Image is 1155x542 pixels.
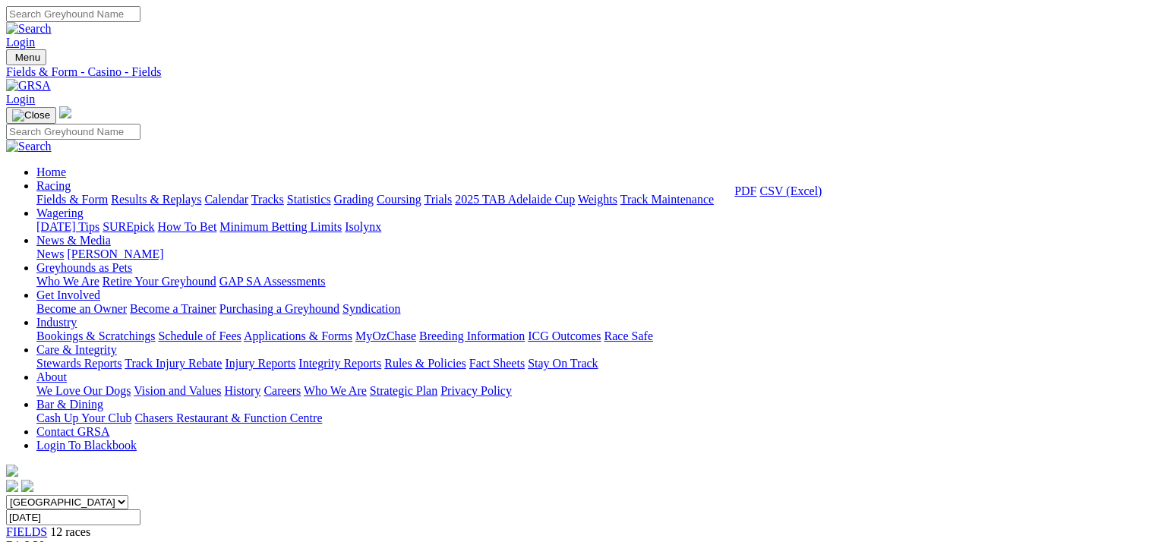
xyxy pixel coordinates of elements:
a: Greyhounds as Pets [36,261,132,274]
img: logo-grsa-white.png [59,106,71,118]
a: ICG Outcomes [528,329,601,342]
a: Stay On Track [528,357,598,370]
a: Track Maintenance [620,193,714,206]
a: CSV (Excel) [759,184,822,197]
a: Chasers Restaurant & Function Centre [134,411,322,424]
a: Applications & Forms [244,329,352,342]
div: Care & Integrity [36,357,1149,370]
a: Strategic Plan [370,384,437,397]
a: Fields & Form [36,193,108,206]
img: GRSA [6,79,51,93]
span: Menu [15,52,40,63]
a: Vision and Values [134,384,221,397]
img: Search [6,140,52,153]
a: Race Safe [604,329,652,342]
a: Home [36,165,66,178]
img: facebook.svg [6,480,18,492]
a: Careers [264,384,301,397]
a: Login To Blackbook [36,439,137,452]
input: Select date [6,509,140,525]
a: Results & Replays [111,193,201,206]
a: We Love Our Dogs [36,384,131,397]
a: Wagering [36,206,84,219]
a: Who We Are [304,384,367,397]
div: News & Media [36,247,1149,261]
a: Care & Integrity [36,343,117,356]
img: Close [12,109,50,121]
div: Get Involved [36,302,1149,316]
a: Grading [334,193,374,206]
input: Search [6,6,140,22]
a: Calendar [204,193,248,206]
a: Retire Your Greyhound [103,275,216,288]
a: Login [6,93,35,106]
img: Search [6,22,52,36]
button: Toggle navigation [6,49,46,65]
a: Cash Up Your Club [36,411,131,424]
a: SUREpick [103,220,154,233]
a: News & Media [36,234,111,247]
a: Bar & Dining [36,398,103,411]
a: Statistics [287,193,331,206]
a: Tracks [251,193,284,206]
a: Become an Owner [36,302,127,315]
div: Download [734,184,822,198]
a: PDF [734,184,756,197]
a: Coursing [377,193,421,206]
a: Schedule of Fees [158,329,241,342]
a: 2025 TAB Adelaide Cup [455,193,575,206]
a: Login [6,36,35,49]
a: Stewards Reports [36,357,121,370]
div: Greyhounds as Pets [36,275,1149,288]
a: Racing [36,179,71,192]
div: About [36,384,1149,398]
a: Who We Are [36,275,99,288]
a: GAP SA Assessments [219,275,326,288]
a: Fields & Form - Casino - Fields [6,65,1149,79]
a: Fact Sheets [469,357,525,370]
div: Wagering [36,220,1149,234]
a: Privacy Policy [440,384,512,397]
button: Toggle navigation [6,107,56,124]
a: Weights [578,193,617,206]
a: About [36,370,67,383]
a: Integrity Reports [298,357,381,370]
a: Isolynx [345,220,381,233]
a: Injury Reports [225,357,295,370]
img: twitter.svg [21,480,33,492]
a: FIELDS [6,525,47,538]
a: Minimum Betting Limits [219,220,342,233]
a: Rules & Policies [384,357,466,370]
a: Become a Trainer [130,302,216,315]
a: Purchasing a Greyhound [219,302,339,315]
div: Industry [36,329,1149,343]
a: How To Bet [158,220,217,233]
a: History [224,384,260,397]
a: Bookings & Scratchings [36,329,155,342]
div: Racing [36,193,1149,206]
img: logo-grsa-white.png [6,465,18,477]
a: Contact GRSA [36,425,109,438]
a: [DATE] Tips [36,220,99,233]
a: Get Involved [36,288,100,301]
a: Breeding Information [419,329,525,342]
a: Track Injury Rebate [125,357,222,370]
a: [PERSON_NAME] [67,247,163,260]
a: MyOzChase [355,329,416,342]
a: News [36,247,64,260]
input: Search [6,124,140,140]
a: Syndication [342,302,400,315]
a: Trials [424,193,452,206]
div: Bar & Dining [36,411,1149,425]
a: Industry [36,316,77,329]
span: 12 races [50,525,90,538]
